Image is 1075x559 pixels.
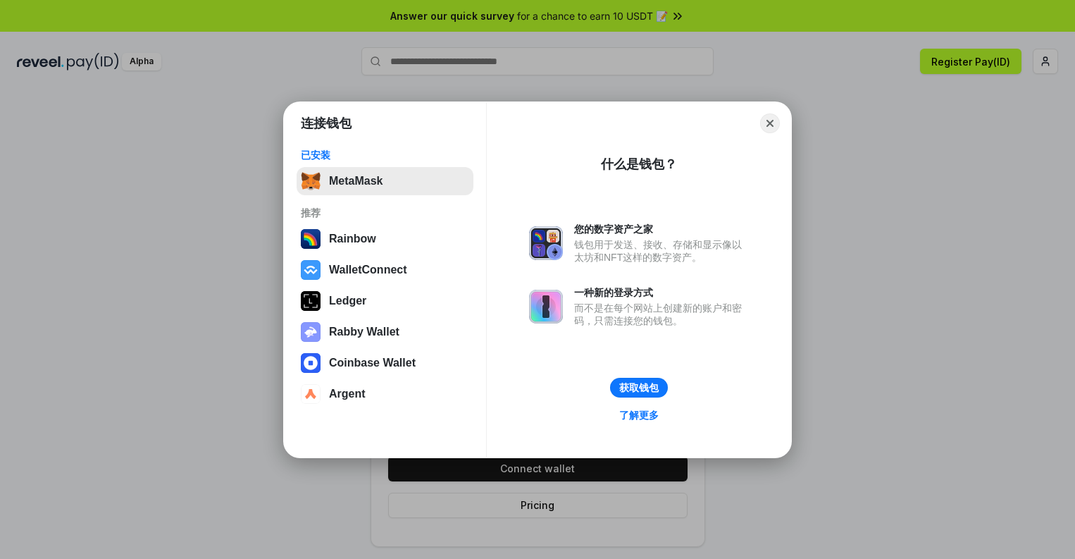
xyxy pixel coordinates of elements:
div: WalletConnect [329,264,407,276]
img: svg+xml,%3Csvg%20xmlns%3D%22http%3A%2F%2Fwww.w3.org%2F2000%2Fsvg%22%20fill%3D%22none%22%20viewBox... [529,290,563,324]
div: MetaMask [329,175,383,188]
button: Close [760,113,780,133]
button: WalletConnect [297,256,473,284]
div: Coinbase Wallet [329,357,416,369]
img: svg+xml,%3Csvg%20xmlns%3D%22http%3A%2F%2Fwww.w3.org%2F2000%2Fsvg%22%20fill%3D%22none%22%20viewBox... [301,322,321,342]
div: Rabby Wallet [329,326,399,338]
div: Ledger [329,295,366,307]
img: svg+xml,%3Csvg%20width%3D%2228%22%20height%3D%2228%22%20viewBox%3D%220%200%2028%2028%22%20fill%3D... [301,260,321,280]
div: Rainbow [329,233,376,245]
div: 一种新的登录方式 [574,286,749,299]
div: 钱包用于发送、接收、存储和显示像以太坊和NFT这样的数字资产。 [574,238,749,264]
div: 了解更多 [619,409,659,422]
img: svg+xml,%3Csvg%20xmlns%3D%22http%3A%2F%2Fwww.w3.org%2F2000%2Fsvg%22%20width%3D%2228%22%20height%3... [301,291,321,311]
button: 获取钱包 [610,378,668,398]
button: Ledger [297,287,473,315]
div: 什么是钱包？ [601,156,677,173]
button: Coinbase Wallet [297,349,473,377]
img: svg+xml,%3Csvg%20xmlns%3D%22http%3A%2F%2Fwww.w3.org%2F2000%2Fsvg%22%20fill%3D%22none%22%20viewBox... [529,226,563,260]
img: svg+xml,%3Csvg%20width%3D%22120%22%20height%3D%22120%22%20viewBox%3D%220%200%20120%20120%22%20fil... [301,229,321,249]
img: svg+xml,%3Csvg%20fill%3D%22none%22%20height%3D%2233%22%20viewBox%3D%220%200%2035%2033%22%20width%... [301,171,321,191]
div: 而不是在每个网站上创建新的账户和密码，只需连接您的钱包。 [574,302,749,327]
button: Rainbow [297,225,473,253]
div: 推荐 [301,207,469,219]
button: Rabby Wallet [297,318,473,346]
a: 了解更多 [611,406,667,424]
div: Argent [329,388,366,400]
div: 您的数字资产之家 [574,223,749,235]
button: Argent [297,380,473,408]
h1: 连接钱包 [301,115,352,132]
img: svg+xml,%3Csvg%20width%3D%2228%22%20height%3D%2228%22%20viewBox%3D%220%200%2028%2028%22%20fill%3D... [301,384,321,404]
button: MetaMask [297,167,473,195]
div: 获取钱包 [619,381,659,394]
div: 已安装 [301,149,469,161]
img: svg+xml,%3Csvg%20width%3D%2228%22%20height%3D%2228%22%20viewBox%3D%220%200%2028%2028%22%20fill%3D... [301,353,321,373]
